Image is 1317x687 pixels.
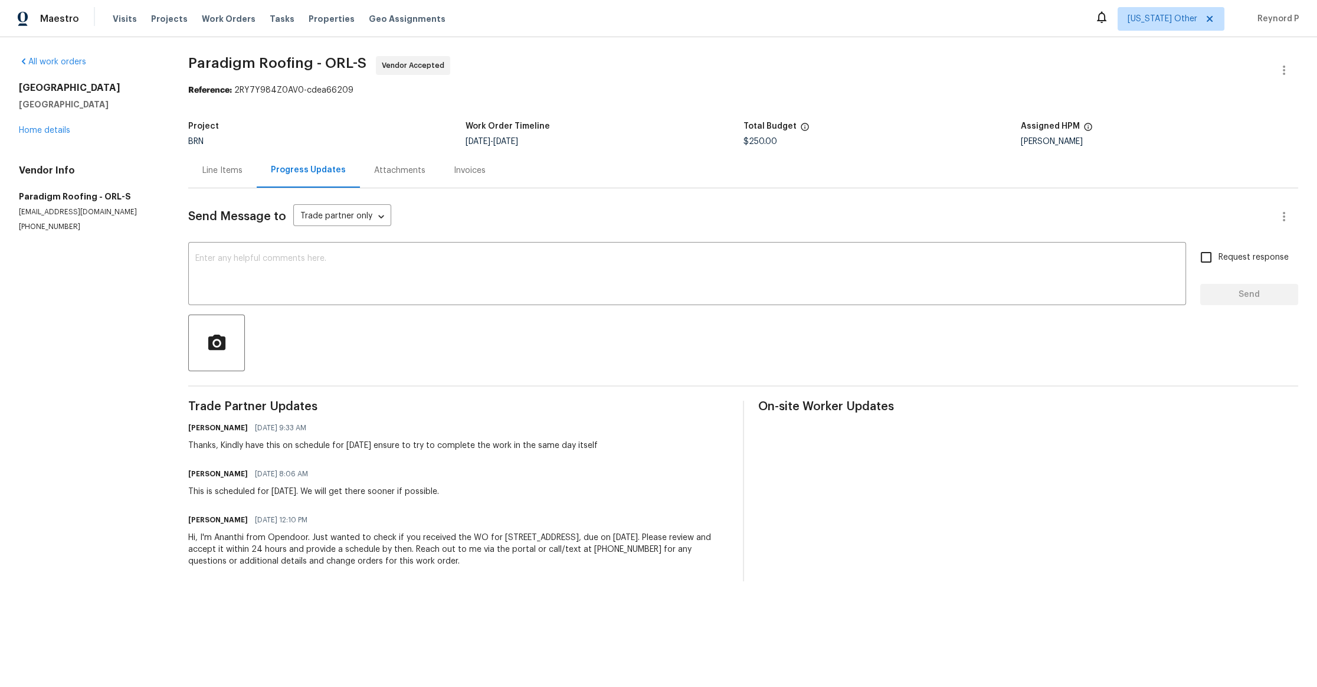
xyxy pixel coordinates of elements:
[743,122,797,130] h5: Total Budget
[466,122,550,130] h5: Work Order Timeline
[40,13,79,25] span: Maestro
[466,138,518,146] span: -
[19,58,86,66] a: All work orders
[188,440,598,452] div: Thanks, Kindly have this on schedule for [DATE] ensure to try to complete the work in the same da...
[19,165,160,176] h4: Vendor Info
[188,514,248,526] h6: [PERSON_NAME]
[19,126,70,135] a: Home details
[1021,122,1080,130] h5: Assigned HPM
[374,165,425,176] div: Attachments
[188,86,232,94] b: Reference:
[19,99,160,110] h5: [GEOGRAPHIC_DATA]
[800,122,810,138] span: The total cost of line items that have been proposed by Opendoor. This sum includes line items th...
[758,401,1299,413] span: On-site Worker Updates
[466,138,490,146] span: [DATE]
[188,211,286,223] span: Send Message to
[454,165,486,176] div: Invoices
[188,84,1298,96] div: 2RY7Y984Z0AV0-cdea66209
[1021,138,1298,146] div: [PERSON_NAME]
[113,13,137,25] span: Visits
[19,82,160,94] h2: [GEOGRAPHIC_DATA]
[188,138,204,146] span: BRN
[188,486,439,498] div: This is scheduled for [DATE]. We will get there sooner if possible.
[1083,122,1093,138] span: The hpm assigned to this work order.
[188,468,248,480] h6: [PERSON_NAME]
[19,207,160,217] p: [EMAIL_ADDRESS][DOMAIN_NAME]
[188,422,248,434] h6: [PERSON_NAME]
[19,222,160,232] p: [PHONE_NUMBER]
[19,191,160,202] h5: Paradigm Roofing - ORL-S
[151,13,188,25] span: Projects
[255,422,306,434] span: [DATE] 9:33 AM
[188,56,366,70] span: Paradigm Roofing - ORL-S
[1253,13,1299,25] span: Reynord P
[293,207,391,227] div: Trade partner only
[188,401,729,413] span: Trade Partner Updates
[188,122,219,130] h5: Project
[202,165,243,176] div: Line Items
[270,15,294,23] span: Tasks
[743,138,777,146] span: $250.00
[493,138,518,146] span: [DATE]
[382,60,449,71] span: Vendor Accepted
[202,13,255,25] span: Work Orders
[1218,251,1289,264] span: Request response
[255,514,307,526] span: [DATE] 12:10 PM
[255,468,308,480] span: [DATE] 8:06 AM
[271,164,346,176] div: Progress Updates
[1128,13,1197,25] span: [US_STATE] Other
[369,13,445,25] span: Geo Assignments
[309,13,355,25] span: Properties
[188,532,729,567] div: Hi, I'm Ananthi from Opendoor. Just wanted to check if you received the WO for [STREET_ADDRESS], ...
